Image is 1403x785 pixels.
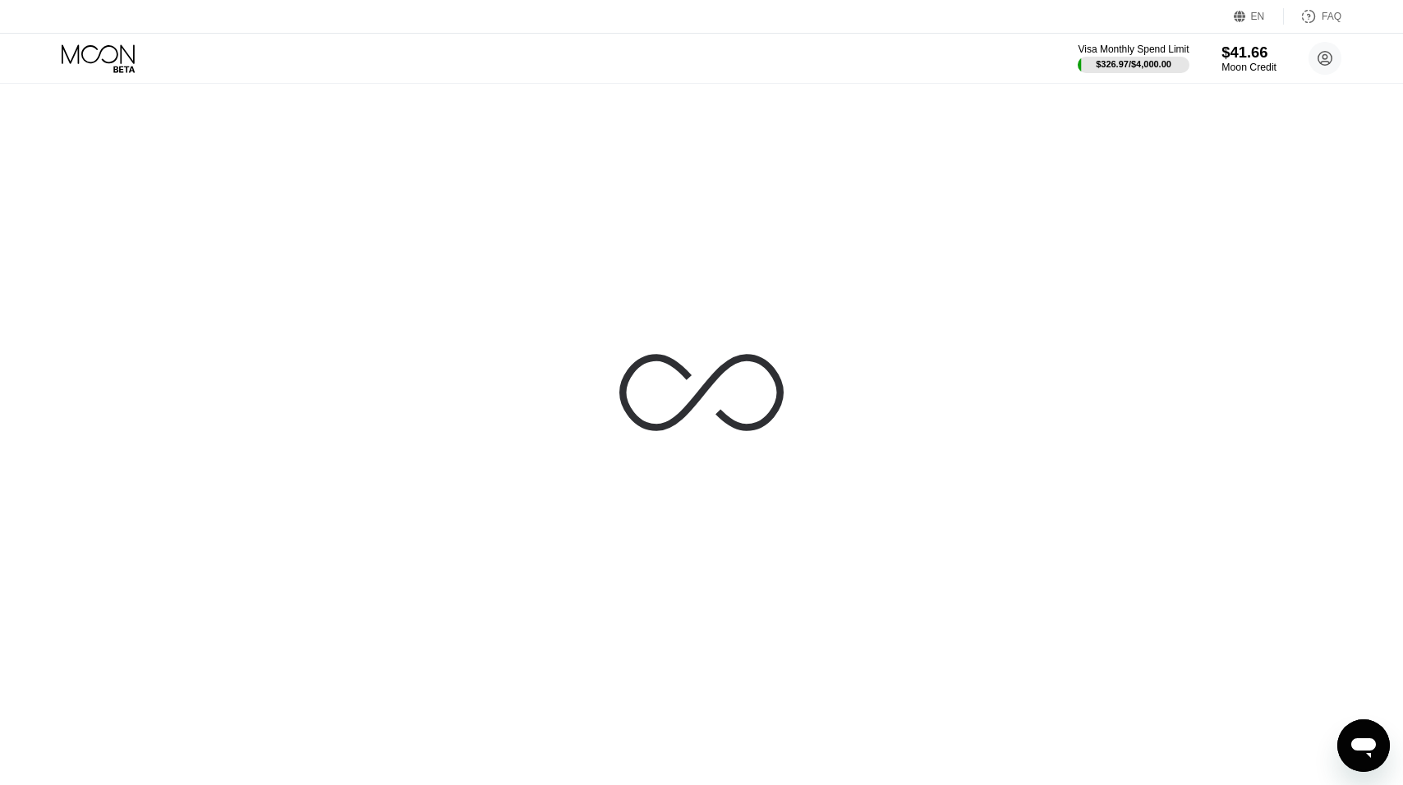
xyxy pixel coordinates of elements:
div: $326.97 / $4,000.00 [1096,59,1171,69]
div: FAQ [1284,8,1341,25]
iframe: Button to launch messaging window [1337,719,1390,772]
div: Moon Credit [1221,62,1276,73]
div: FAQ [1322,11,1341,22]
div: $41.66Moon Credit [1221,44,1276,73]
div: Visa Monthly Spend Limit [1078,44,1189,55]
div: EN [1234,8,1284,25]
div: EN [1251,11,1265,22]
div: $41.66 [1221,44,1276,61]
div: Visa Monthly Spend Limit$326.97/$4,000.00 [1078,44,1189,73]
